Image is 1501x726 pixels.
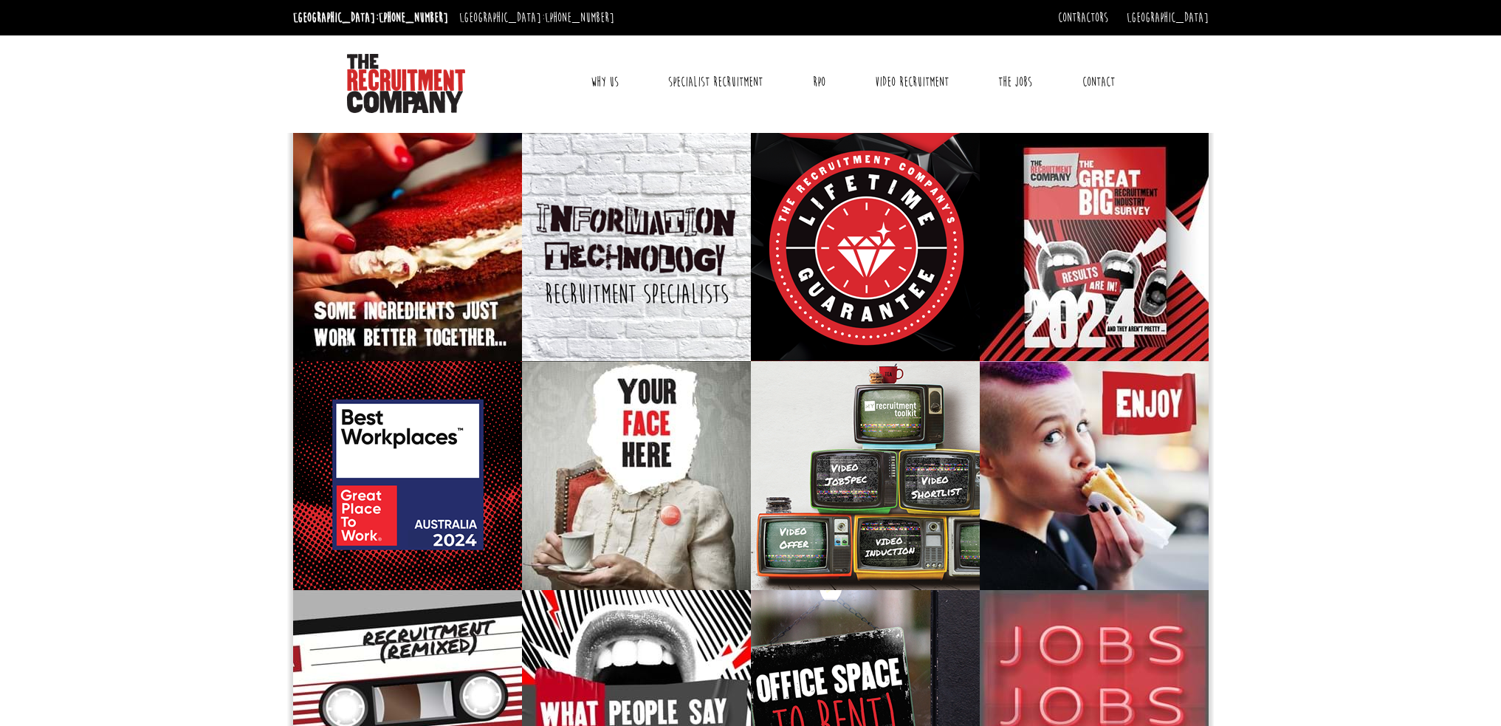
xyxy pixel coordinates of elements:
a: Contact [1071,64,1126,100]
a: [PHONE_NUMBER] [545,10,614,26]
a: Specialist Recruitment [657,64,774,100]
li: [GEOGRAPHIC_DATA]: [456,6,618,30]
a: [PHONE_NUMBER] [379,10,448,26]
a: The Jobs [987,64,1043,100]
li: [GEOGRAPHIC_DATA]: [289,6,452,30]
a: Video Recruitment [864,64,960,100]
img: The Recruitment Company [347,54,465,113]
a: Why Us [580,64,630,100]
a: [GEOGRAPHIC_DATA] [1127,10,1209,26]
a: Contractors [1058,10,1108,26]
a: RPO [802,64,837,100]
